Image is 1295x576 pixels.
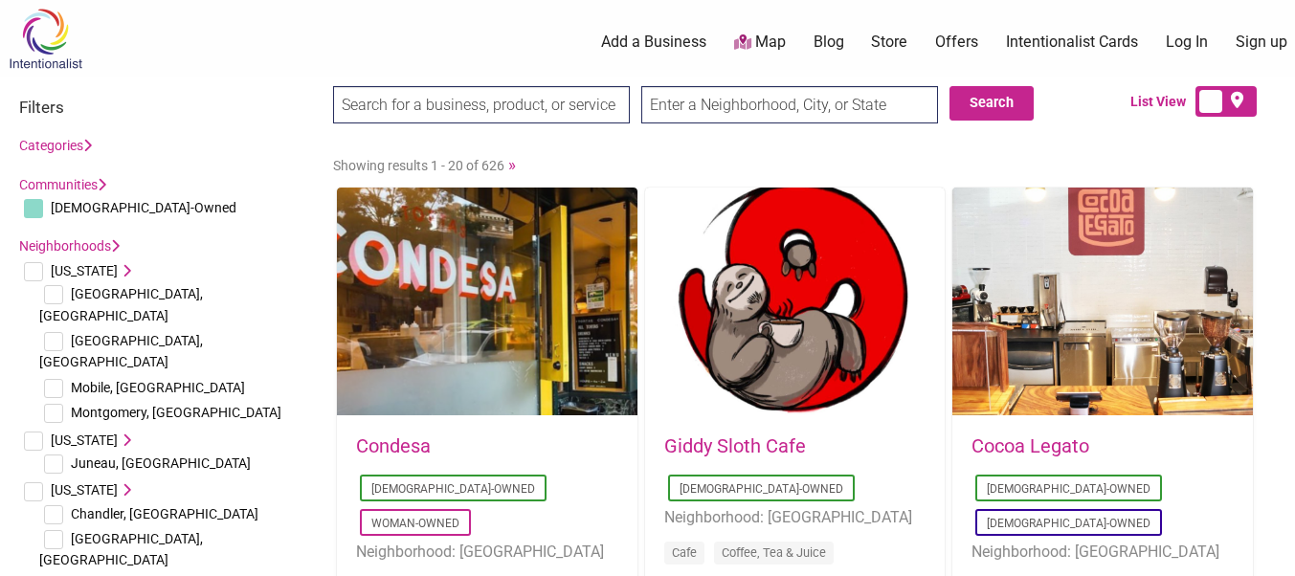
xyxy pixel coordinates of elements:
[935,32,978,53] a: Offers
[664,434,806,457] a: Giddy Sloth Cafe
[71,380,245,395] span: Mobile, [GEOGRAPHIC_DATA]
[734,32,786,54] a: Map
[39,286,203,322] span: [GEOGRAPHIC_DATA], [GEOGRAPHIC_DATA]
[356,540,618,565] li: Neighborhood: [GEOGRAPHIC_DATA]
[39,531,203,567] span: [GEOGRAPHIC_DATA], [GEOGRAPHIC_DATA]
[51,482,118,498] span: [US_STATE]
[371,482,535,496] a: [DEMOGRAPHIC_DATA]-Owned
[971,434,1089,457] a: Cocoa Legato
[1130,92,1195,112] span: List View
[722,545,826,560] a: Coffee, Tea & Juice
[19,98,314,117] h3: Filters
[71,455,251,471] span: Juneau, [GEOGRAPHIC_DATA]
[19,238,120,254] a: Neighborhoods
[1166,32,1208,53] a: Log In
[356,434,431,457] a: Condesa
[71,405,281,420] span: Montgomery, [GEOGRAPHIC_DATA]
[971,540,1234,565] li: Neighborhood: [GEOGRAPHIC_DATA]
[641,86,938,123] input: Enter a Neighborhood, City, or State
[71,506,258,521] span: Chandler, [GEOGRAPHIC_DATA]
[871,32,907,53] a: Store
[1006,32,1138,53] a: Intentionalist Cards
[601,32,706,53] a: Add a Business
[333,158,504,173] span: Showing results 1 - 20 of 626
[19,177,106,192] a: Communities
[987,517,1150,530] a: [DEMOGRAPHIC_DATA]-Owned
[672,545,697,560] a: Cafe
[51,200,236,215] span: [DEMOGRAPHIC_DATA]-Owned
[680,482,843,496] a: [DEMOGRAPHIC_DATA]-Owned
[51,432,118,448] span: [US_STATE]
[814,32,844,53] a: Blog
[39,333,203,369] span: [GEOGRAPHIC_DATA], [GEOGRAPHIC_DATA]
[664,505,927,530] li: Neighborhood: [GEOGRAPHIC_DATA]
[1236,32,1287,53] a: Sign up
[987,482,1150,496] a: [DEMOGRAPHIC_DATA]-Owned
[51,263,118,278] span: [US_STATE]
[19,138,92,153] a: Categories
[508,155,516,174] a: »
[333,86,630,123] input: Search for a business, product, or service
[949,86,1034,121] button: Search
[371,517,459,530] a: Woman-Owned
